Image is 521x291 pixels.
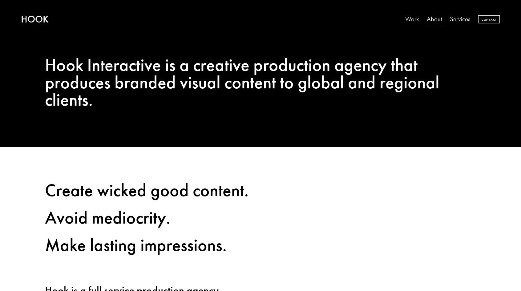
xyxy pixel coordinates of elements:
[21,13,49,25] a: HOOK
[427,13,442,26] a: About
[450,13,470,26] a: Services
[45,182,476,199] h2: Create wicked good content.
[405,13,419,26] a: Work
[45,56,476,109] h2: Hook Interactive is a creative production agency that produces branded visual content to global a...
[45,236,476,254] h2: Make lasting impressions.
[478,15,500,24] a: Contact
[45,209,476,227] h2: Avoid mediocrity.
